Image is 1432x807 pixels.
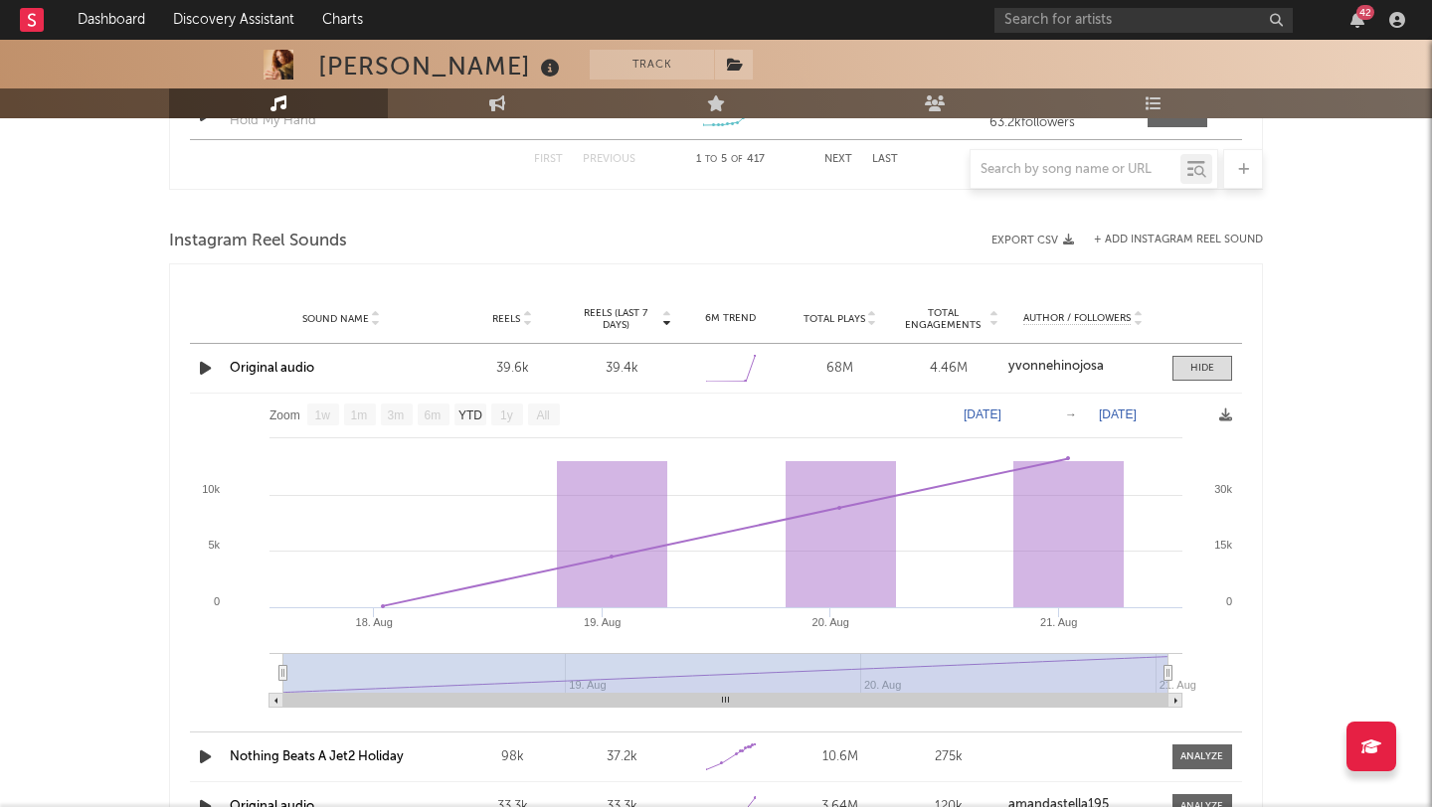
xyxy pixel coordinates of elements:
[584,616,621,628] text: 19. Aug
[804,313,865,325] span: Total Plays
[900,359,999,379] div: 4.46M
[590,50,714,80] button: Track
[462,359,562,379] div: 39.6k
[351,408,368,422] text: 1m
[230,362,314,375] a: Original audio
[994,8,1293,33] input: Search for artists
[318,50,565,82] div: [PERSON_NAME]
[356,616,393,628] text: 18. Aug
[1065,407,1077,421] text: →
[900,747,999,767] div: 275k
[572,359,671,379] div: 39.4k
[1160,679,1196,691] text: 21. Aug
[1008,360,1104,373] strong: yvonnehinojosa
[791,747,890,767] div: 10.6M
[302,313,369,325] span: Sound Name
[269,408,300,422] text: Zoom
[230,111,316,131] div: Hold My Hand
[492,313,520,325] span: Reels
[1023,312,1131,325] span: Author / Followers
[900,307,987,331] span: Total Engagements
[425,408,442,422] text: 6m
[202,483,220,495] text: 10k
[1094,235,1263,245] button: + Add Instagram Reel Sound
[791,359,890,379] div: 68M
[1040,616,1077,628] text: 21. Aug
[1099,407,1137,421] text: [DATE]
[315,408,331,422] text: 1w
[1226,595,1232,607] text: 0
[675,148,785,172] div: 1 5 417
[812,616,849,628] text: 20. Aug
[230,750,404,763] a: Nothing Beats A Jet2 Holiday
[1350,12,1364,28] button: 42
[1214,539,1232,551] text: 15k
[536,408,549,422] text: All
[964,407,1001,421] text: [DATE]
[1074,235,1263,245] div: + Add Instagram Reel Sound
[1008,360,1158,374] a: yvonnehinojosa
[500,408,513,422] text: 1y
[1356,5,1374,20] div: 42
[169,230,347,253] span: Instagram Reel Sounds
[1214,483,1232,495] text: 30k
[462,747,562,767] div: 98k
[572,307,659,331] span: Reels (last 7 days)
[971,162,1180,178] input: Search by song name or URL
[989,116,1128,130] div: 63.2k followers
[458,408,482,422] text: YTD
[681,311,781,326] div: 6M Trend
[572,747,671,767] div: 37.2k
[991,235,1074,246] button: Export CSV
[214,595,220,607] text: 0
[208,539,220,551] text: 5k
[388,408,405,422] text: 3m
